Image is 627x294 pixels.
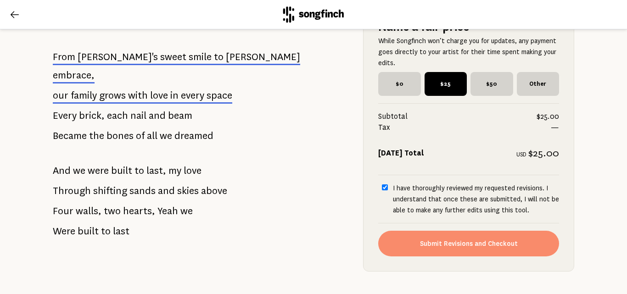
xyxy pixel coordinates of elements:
[168,161,181,180] span: my
[180,202,193,220] span: we
[53,70,95,81] span: embrace,
[128,90,148,101] span: with
[79,106,105,125] span: brick,
[101,222,111,240] span: to
[177,182,199,200] span: skies
[93,182,127,200] span: shifting
[99,90,126,101] span: grows
[71,90,97,101] span: family
[157,202,178,220] span: Yeah
[53,182,91,200] span: Through
[378,122,551,133] span: Tax
[130,106,146,125] span: nail
[78,51,158,62] span: [PERSON_NAME]'s
[158,182,175,200] span: and
[189,51,212,62] span: smile
[73,161,85,180] span: we
[150,90,168,101] span: love
[76,202,101,220] span: walls,
[517,72,560,96] span: Other
[382,184,388,190] input: I have thoroughly reviewed my requested revisions. I understand that once these are submitted, I ...
[89,127,104,145] span: the
[168,106,192,125] span: beam
[146,161,166,180] span: last,
[113,222,129,240] span: last
[214,51,224,62] span: to
[53,106,77,125] span: Every
[53,202,73,220] span: Four
[470,72,513,96] span: $50
[53,51,75,62] span: From
[53,90,68,101] span: our
[53,127,87,145] span: Became
[136,127,145,145] span: of
[516,151,526,158] span: USD
[425,72,467,96] span: $25
[378,149,424,157] strong: [DATE] Total
[181,90,204,101] span: every
[78,222,99,240] span: built
[170,90,179,101] span: in
[111,161,132,180] span: built
[226,51,300,62] span: [PERSON_NAME]
[53,222,75,240] span: Were
[53,161,71,180] span: And
[378,231,559,256] button: Submit Revisions and Checkout
[107,106,128,125] span: each
[160,51,186,62] span: sweet
[149,106,166,125] span: and
[378,111,537,122] span: Subtotal
[378,72,421,96] span: $0
[201,182,227,200] span: above
[378,35,559,68] p: While Songfinch won’t charge you for updates, any payment goes directly to your artist for their ...
[147,127,157,145] span: all
[184,161,202,180] span: love
[104,202,121,220] span: two
[537,111,559,122] span: $25.00
[134,161,144,180] span: to
[88,161,109,180] span: were
[393,183,559,216] p: I have thoroughly reviewed my requested revisions. I understand that once these are submitted, I ...
[207,90,232,101] span: space
[551,122,559,133] span: —
[106,127,134,145] span: bones
[123,202,155,220] span: hearts,
[160,127,172,145] span: we
[528,148,559,159] span: $25.00
[174,127,213,145] span: dreamed
[129,182,156,200] span: sands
